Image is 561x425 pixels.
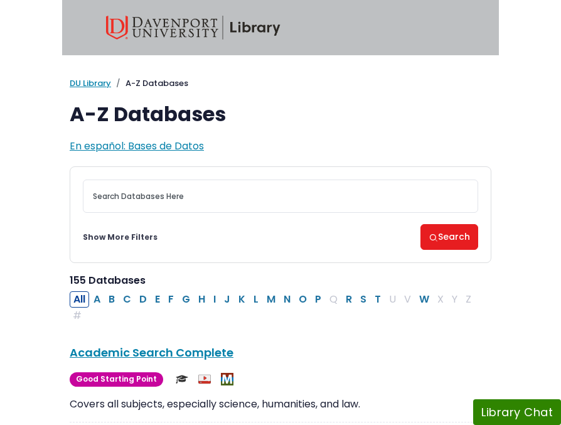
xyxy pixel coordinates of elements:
a: Show More Filters [83,232,158,243]
li: A-Z Databases [111,77,188,90]
button: Filter Results T [371,291,385,308]
button: All [70,291,89,308]
button: Filter Results B [105,291,119,308]
a: En español: Bases de Datos [70,139,204,153]
a: Academic Search Complete [70,345,233,360]
button: Filter Results C [119,291,135,308]
button: Filter Results W [415,291,433,308]
img: Scholarly or Peer Reviewed [176,373,188,385]
span: 155 Databases [70,273,146,288]
button: Filter Results L [250,291,262,308]
button: Filter Results R [342,291,356,308]
button: Filter Results N [280,291,294,308]
button: Filter Results K [235,291,249,308]
button: Filter Results H [195,291,209,308]
span: Good Starting Point [70,372,163,387]
nav: breadcrumb [70,77,491,90]
img: MeL (Michigan electronic Library) [221,373,233,385]
button: Library Chat [473,399,561,425]
button: Filter Results S [356,291,370,308]
button: Filter Results A [90,291,104,308]
button: Filter Results P [311,291,325,308]
a: DU Library [70,77,111,89]
h1: A-Z Databases [70,102,491,126]
button: Filter Results F [164,291,178,308]
div: Alpha-list to filter by first letter of database name [70,292,476,323]
button: Filter Results I [210,291,220,308]
button: Search [420,224,478,250]
p: Covers all subjects, especially science, humanities, and law. [70,397,491,412]
img: Audio & Video [198,373,211,385]
img: Davenport University Library [106,16,280,40]
input: Search database by title or keyword [83,180,478,213]
button: Filter Results D [136,291,151,308]
button: Filter Results E [151,291,164,308]
button: Filter Results J [220,291,234,308]
button: Filter Results O [295,291,311,308]
button: Filter Results M [263,291,279,308]
button: Filter Results G [178,291,194,308]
